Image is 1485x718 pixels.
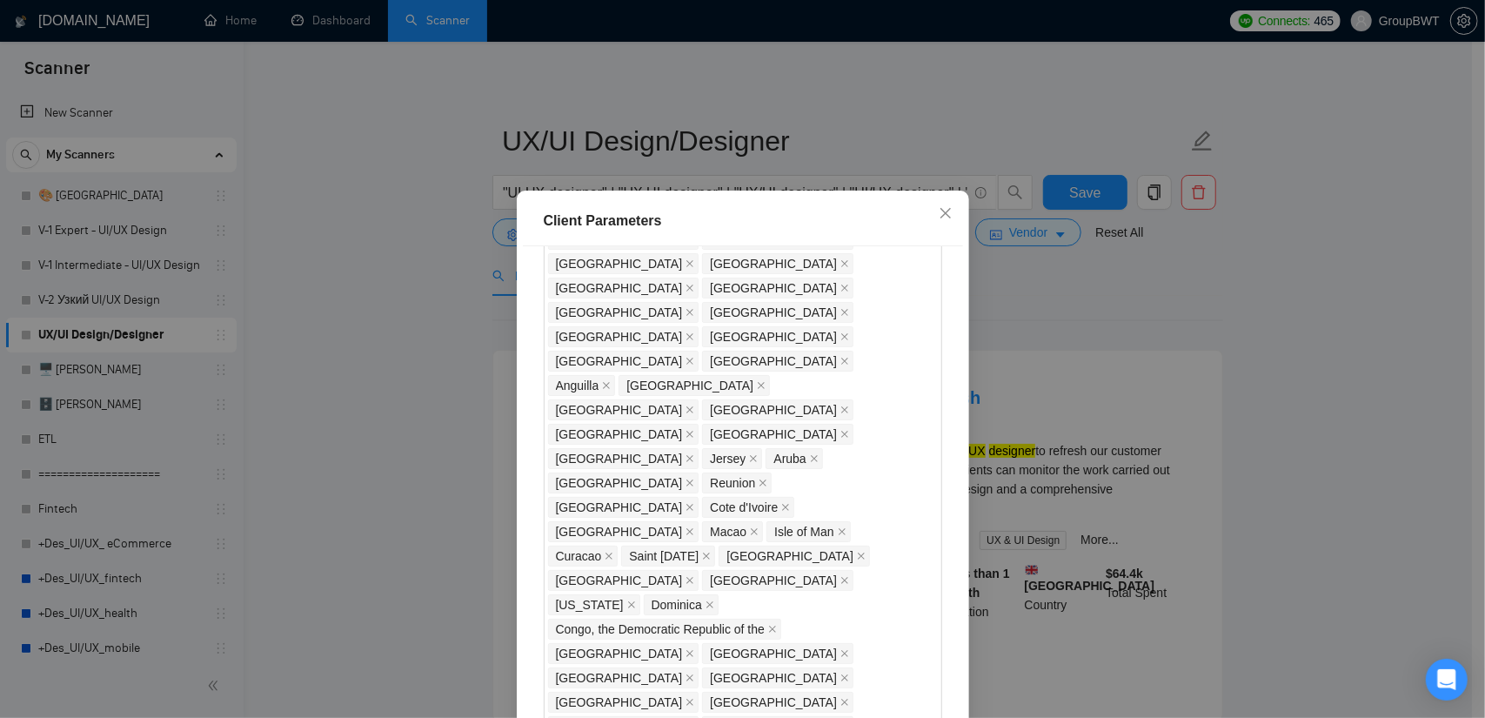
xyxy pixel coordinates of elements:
[686,649,694,658] span: close
[702,668,853,688] span: Malawi
[548,448,699,469] span: Haiti
[686,503,694,512] span: close
[702,643,853,664] span: British Indian Ocean Territory
[556,620,765,639] span: Congo, the Democratic Republic of the
[548,399,699,420] span: Mozambique
[702,473,772,493] span: Reunion
[548,473,699,493] span: Fiji
[548,302,699,323] span: Benin
[749,454,758,463] span: close
[556,376,599,395] span: Anguilla
[556,498,683,517] span: [GEOGRAPHIC_DATA]
[686,698,694,707] span: close
[710,278,837,298] span: [GEOGRAPHIC_DATA]
[750,527,759,536] span: close
[766,521,850,542] span: Isle of Man
[556,571,683,590] span: [GEOGRAPHIC_DATA]
[719,546,870,567] span: Papua New Guinea
[686,430,694,439] span: close
[840,332,849,341] span: close
[840,357,849,366] span: close
[702,351,853,372] span: Rwanda
[840,698,849,707] span: close
[766,448,822,469] span: Aruba
[768,625,777,634] span: close
[710,400,837,419] span: [GEOGRAPHIC_DATA]
[710,571,837,590] span: [GEOGRAPHIC_DATA]
[922,191,969,238] button: Close
[556,352,683,371] span: [GEOGRAPHIC_DATA]
[556,644,683,663] span: [GEOGRAPHIC_DATA]
[702,302,853,323] span: Namibia
[556,400,683,419] span: [GEOGRAPHIC_DATA]
[627,601,636,609] span: close
[1426,659,1468,701] div: Open Intercom Messenger
[781,503,790,512] span: close
[702,326,853,347] span: Brunei Darussalam
[686,527,694,536] span: close
[686,284,694,292] span: close
[686,308,694,317] span: close
[702,497,794,518] span: Cote d'Ivoire
[686,674,694,682] span: close
[548,278,699,299] span: Netherlands Antilles
[548,619,781,640] span: Congo, the Democratic Republic of the
[702,253,853,274] span: Zimbabwe
[702,278,853,299] span: Paraguay
[548,253,699,274] span: Myanmar
[544,211,942,232] div: Client Parameters
[710,693,837,712] span: [GEOGRAPHIC_DATA]
[840,430,849,439] span: close
[548,351,699,372] span: Monaco
[710,498,778,517] span: Cote d'Ivoire
[652,595,702,614] span: Dominica
[706,601,714,609] span: close
[710,449,746,468] span: Jersey
[556,449,683,468] span: [GEOGRAPHIC_DATA]
[759,479,767,487] span: close
[710,522,746,541] span: Macao
[548,521,699,542] span: Madagascar
[621,546,715,567] span: Saint Lucia
[840,649,849,658] span: close
[710,644,837,663] span: [GEOGRAPHIC_DATA]
[757,381,766,390] span: close
[840,674,849,682] span: close
[686,406,694,414] span: close
[686,576,694,585] span: close
[857,552,866,560] span: close
[702,570,853,591] span: Guadeloupe
[773,449,806,468] span: Aruba
[702,692,853,713] span: Laos
[644,594,719,615] span: Dominica
[686,259,694,268] span: close
[686,357,694,366] span: close
[619,375,770,396] span: Belize
[840,406,849,414] span: close
[548,594,640,615] span: Guam
[602,381,611,390] span: close
[702,399,853,420] span: Senegal
[556,303,683,322] span: [GEOGRAPHIC_DATA]
[840,284,849,292] span: close
[548,497,699,518] span: Antigua and Barbuda
[838,527,846,536] span: close
[702,521,763,542] span: Macao
[810,454,819,463] span: close
[548,546,619,567] span: Curacao
[556,547,602,566] span: Curacao
[629,547,699,566] span: Saint [DATE]
[710,425,837,444] span: [GEOGRAPHIC_DATA]
[686,479,694,487] span: close
[710,668,837,688] span: [GEOGRAPHIC_DATA]
[548,375,616,396] span: Anguilla
[626,376,753,395] span: [GEOGRAPHIC_DATA]
[774,522,833,541] span: Isle of Man
[556,473,683,493] span: [GEOGRAPHIC_DATA]
[556,668,683,688] span: [GEOGRAPHIC_DATA]
[556,693,683,712] span: [GEOGRAPHIC_DATA]
[548,326,699,347] span: Mongolia
[556,327,683,346] span: [GEOGRAPHIC_DATA]
[548,668,699,688] span: Swaziland
[548,424,699,445] span: Maldives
